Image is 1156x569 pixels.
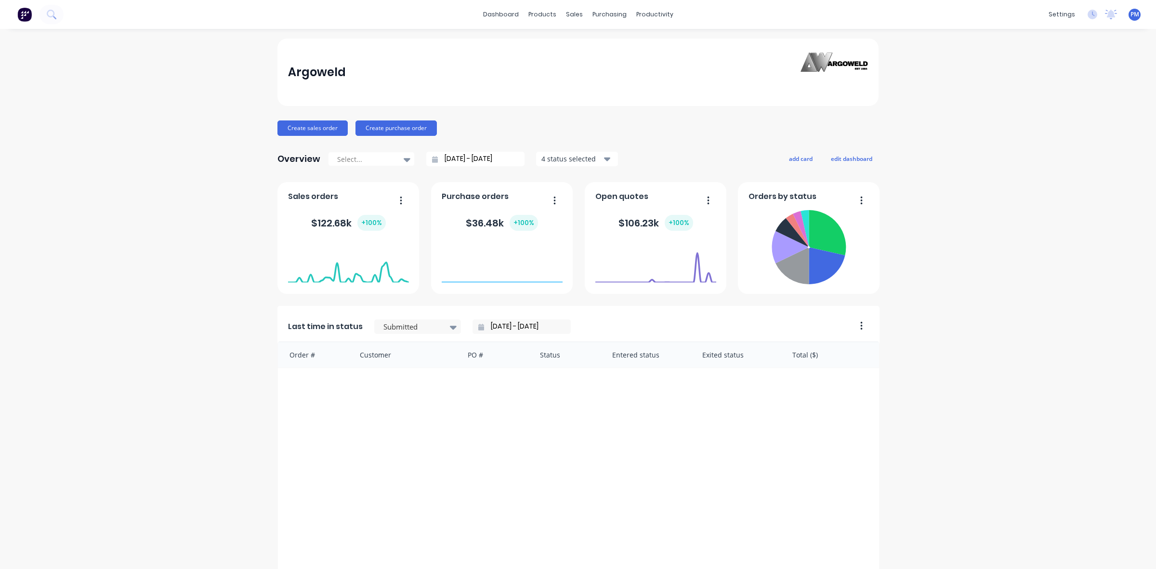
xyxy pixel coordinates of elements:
div: Exited status [693,342,783,368]
div: PO # [458,342,530,368]
div: purchasing [588,7,631,22]
div: + 100 % [665,215,693,231]
button: edit dashboard [825,152,879,165]
div: settings [1044,7,1080,22]
button: Create sales order [277,120,348,136]
span: Last time in status [288,321,363,332]
div: 4 status selected [541,154,602,164]
div: Status [530,342,603,368]
div: Entered status [603,342,693,368]
div: Order # [278,342,350,368]
div: Overview [277,149,320,169]
div: Argoweld [288,63,346,82]
button: add card [783,152,819,165]
span: Purchase orders [442,191,509,202]
a: dashboard [478,7,524,22]
div: productivity [631,7,678,22]
div: $ 122.68k [311,215,386,231]
img: Argoweld [801,53,868,93]
div: $ 36.48k [466,215,538,231]
div: $ 106.23k [618,215,693,231]
div: + 100 % [510,215,538,231]
span: PM [1130,10,1139,19]
button: Create purchase order [355,120,437,136]
span: Orders by status [749,191,816,202]
div: Total ($) [783,342,879,368]
span: Open quotes [595,191,648,202]
div: + 100 % [357,215,386,231]
span: Sales orders [288,191,338,202]
div: products [524,7,561,22]
div: Customer [350,342,459,368]
div: sales [561,7,588,22]
button: 4 status selected [536,152,618,166]
img: Factory [17,7,32,22]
